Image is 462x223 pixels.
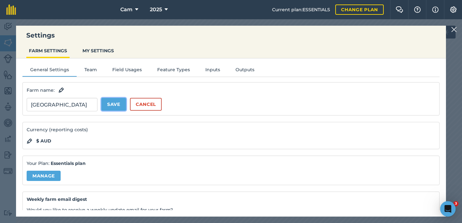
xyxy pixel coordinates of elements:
[449,6,457,13] img: A cog icon
[414,6,421,13] img: A question mark icon
[51,160,86,166] strong: Essentials plan
[27,160,435,167] p: Your Plan:
[272,6,330,13] span: Current plan : ESSENTIALS
[432,6,439,13] img: svg+xml;base64,PHN2ZyB4bWxucz0iaHR0cDovL3d3dy53My5vcmcvMjAwMC9zdmciIHdpZHRoPSIxNyIgaGVpZ2h0PSIxNy...
[27,196,435,203] h4: Weekly farm email digest
[228,66,262,76] button: Outputs
[27,87,55,94] span: Farm name :
[26,45,70,57] button: FARM SETTINGS
[150,6,162,13] span: 2025
[198,66,228,76] button: Inputs
[27,206,435,213] p: Would you like to receive a weekly update email for your farm?
[453,201,458,206] span: 3
[150,66,198,76] button: Feature Types
[101,98,126,111] button: Save
[335,4,384,15] a: Change plan
[6,4,16,15] img: fieldmargin Logo
[16,31,446,40] h3: Settings
[22,66,77,76] button: General Settings
[36,137,51,144] strong: $ AUD
[120,6,133,13] span: Cam
[27,137,32,145] img: svg+xml;base64,PHN2ZyB4bWxucz0iaHR0cDovL3d3dy53My5vcmcvMjAwMC9zdmciIHdpZHRoPSIxOCIgaGVpZ2h0PSIyNC...
[80,45,116,57] button: MY SETTINGS
[58,86,64,94] img: svg+xml;base64,PHN2ZyB4bWxucz0iaHR0cDovL3d3dy53My5vcmcvMjAwMC9zdmciIHdpZHRoPSIxOCIgaGVpZ2h0PSIyNC...
[27,171,61,181] a: Manage
[130,98,162,111] button: Cancel
[27,126,435,133] p: Currency (reporting costs)
[77,66,105,76] button: Team
[105,66,150,76] button: Field Usages
[396,6,403,13] img: Two speech bubbles overlapping with the left bubble in the forefront
[440,201,456,217] div: Open Intercom Messenger
[451,26,457,33] img: svg+xml;base64,PHN2ZyB4bWxucz0iaHR0cDovL3d3dy53My5vcmcvMjAwMC9zdmciIHdpZHRoPSIyMiIgaGVpZ2h0PSIzMC...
